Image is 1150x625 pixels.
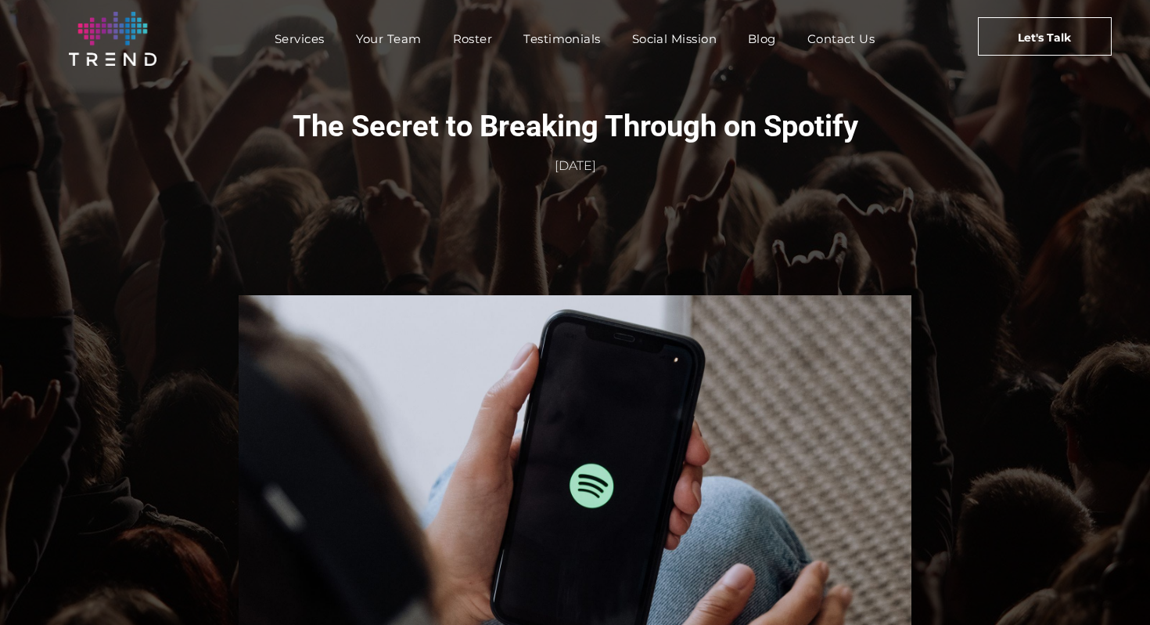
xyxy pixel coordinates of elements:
a: Roster [437,27,509,50]
a: Social Mission [616,27,732,50]
a: Contact Us [792,27,891,50]
div: [DATE] [284,157,866,175]
a: Your Team [340,27,437,50]
a: Services [259,27,340,50]
a: Blog [732,27,792,50]
a: Let's Talk [978,17,1112,56]
h3: The Secret to Breaking Through on Spotify [284,107,866,145]
iframe: Chat Widget [1072,550,1150,625]
img: logo [69,12,156,66]
span: Let's Talk [1018,18,1071,57]
a: Testimonials [508,27,616,50]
